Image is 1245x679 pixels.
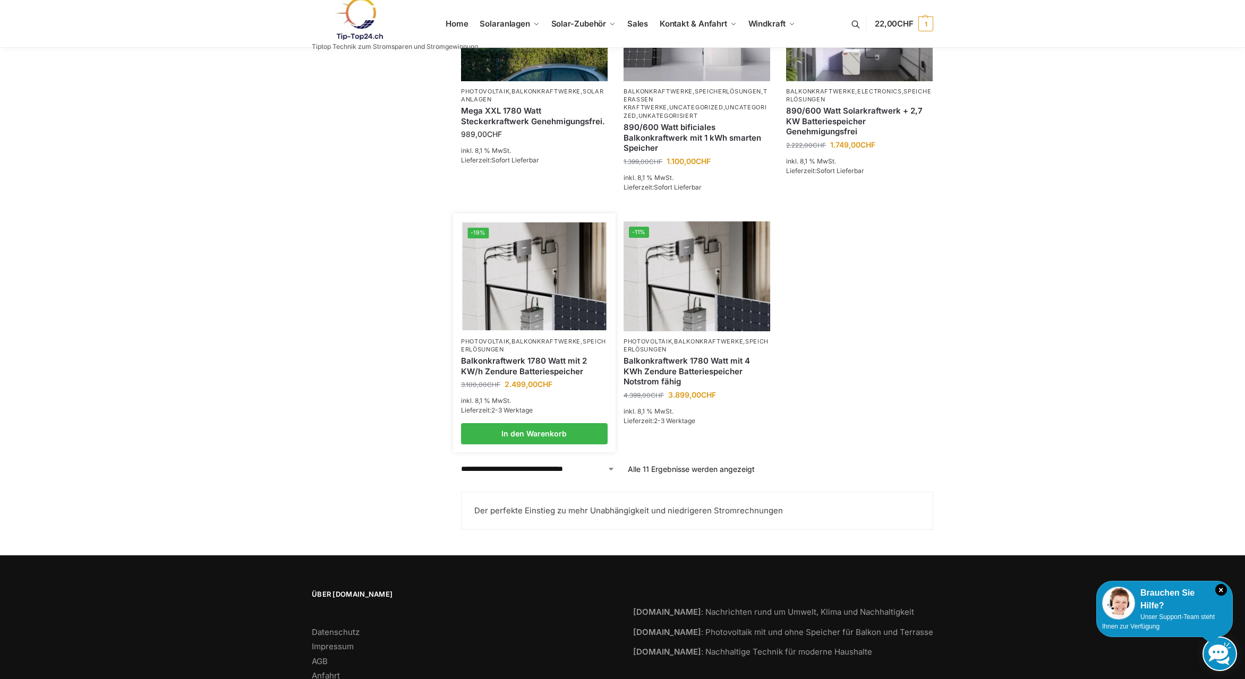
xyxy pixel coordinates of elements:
p: inkl. 8,1 % MwSt. [461,146,608,156]
bdi: 1.399,00 [624,158,662,166]
img: Customer service [1102,587,1135,620]
p: , , [461,338,608,354]
p: inkl. 8,1 % MwSt. [624,173,770,183]
span: Lieferzeit: [461,406,533,414]
a: [DOMAIN_NAME]: Photovoltaik mit und ohne Speicher für Balkon und Terrasse [633,627,933,637]
a: Unkategorisiert [638,112,698,119]
a: -19%Zendure-solar-flow-Batteriespeicher für Balkonkraftwerke [462,222,606,330]
a: Balkonkraftwerke [674,338,743,345]
span: Unser Support-Team steht Ihnen zur Verfügung [1102,613,1215,630]
strong: [DOMAIN_NAME] [633,607,701,617]
span: 2-3 Werktage [491,406,533,414]
span: CHF [487,130,502,139]
a: Photovoltaik [461,88,509,95]
bdi: 1.749,00 [830,140,875,149]
bdi: 1.100,00 [667,157,711,166]
bdi: 3.899,00 [668,390,716,399]
p: Der perfekte Einstieg zu mehr Unabhängigkeit und niedrigeren Stromrechnungen [474,505,920,517]
span: Über [DOMAIN_NAME] [312,589,612,600]
a: Speicherlösungen [461,338,606,353]
a: Mega XXL 1780 Watt Steckerkraftwerk Genehmigungsfrei. [461,106,608,126]
a: Impressum [312,641,354,651]
a: Electronics [857,88,902,95]
a: [DOMAIN_NAME]: Nachhaltige Technik für moderne Haushalte [633,647,872,657]
span: Sofort Lieferbar [654,183,702,191]
a: 890/600 Watt Solarkraftwerk + 2,7 KW Batteriespeicher Genehmigungsfrei [786,106,933,137]
bdi: 4.399,00 [624,391,664,399]
p: inkl. 8,1 % MwSt. [461,396,608,406]
span: CHF [649,158,662,166]
span: Lieferzeit: [786,167,864,175]
span: 2-3 Werktage [654,417,695,425]
img: Zendure-solar-flow-Batteriespeicher für Balkonkraftwerke [462,222,606,330]
bdi: 3.100,00 [461,381,500,389]
a: In den Warenkorb legen: „Balkonkraftwerk 1780 Watt mit 2 KW/h Zendure Batteriespeicher“ [461,423,608,444]
a: Balkonkraftwerke [624,88,693,95]
a: Balkonkraftwerke [511,338,581,345]
a: Photovoltaik [624,338,672,345]
span: Lieferzeit: [624,183,702,191]
bdi: 2.222,00 [786,141,826,149]
a: AGB [312,656,328,666]
p: , , [461,88,608,104]
a: -11%Zendure-solar-flow-Batteriespeicher für Balkonkraftwerke [624,221,770,331]
p: , , , , , [624,88,770,121]
a: 22,00CHF 1 [875,8,933,40]
a: Speicherlösungen [695,88,761,95]
p: Tiptop Technik zum Stromsparen und Stromgewinnung [312,44,478,50]
bdi: 2.499,00 [505,380,552,389]
p: , , [624,338,770,354]
span: Lieferzeit: [461,156,539,164]
i: Schließen [1215,584,1227,596]
a: Solaranlagen [461,88,604,103]
span: CHF [701,390,716,399]
p: Alle 11 Ergebnisse werden angezeigt [628,463,755,475]
a: Terassen Kraftwerke [624,88,768,111]
a: Uncategorized [624,104,767,119]
span: Windkraft [748,19,786,29]
span: CHF [538,380,552,389]
span: Solaranlagen [480,19,530,29]
span: Sales [627,19,649,29]
p: , , [786,88,933,104]
select: Shop-Reihenfolge [461,463,615,475]
span: CHF [860,140,875,149]
div: Brauchen Sie Hilfe? [1102,587,1227,612]
span: CHF [651,391,664,399]
a: Balkonkraftwerk 1780 Watt mit 4 KWh Zendure Batteriespeicher Notstrom fähig [624,356,770,387]
a: Uncategorized [669,104,723,111]
a: Datenschutz [312,627,360,637]
span: CHF [813,141,826,149]
bdi: 989,00 [461,130,502,139]
a: Speicherlösungen [624,338,769,353]
a: Photovoltaik [461,338,509,345]
span: Solar-Zubehör [551,19,607,29]
a: [DOMAIN_NAME]: Nachrichten rund um Umwelt, Klima und Nachhaltigkeit [633,607,914,617]
span: Lieferzeit: [624,417,695,425]
span: CHF [897,19,914,29]
span: Sofort Lieferbar [816,167,864,175]
span: 22,00 [875,19,914,29]
span: CHF [696,157,711,166]
a: Balkonkraftwerke [511,88,581,95]
span: Kontakt & Anfahrt [660,19,727,29]
a: Balkonkraftwerke [786,88,855,95]
a: Balkonkraftwerk 1780 Watt mit 2 KW/h Zendure Batteriespeicher [461,356,608,376]
strong: [DOMAIN_NAME] [633,627,701,637]
a: Speicherlösungen [786,88,931,103]
img: Zendure-solar-flow-Batteriespeicher für Balkonkraftwerke [624,221,770,331]
span: 1 [918,16,933,31]
span: Sofort Lieferbar [491,156,539,164]
span: CHF [487,381,500,389]
a: 890/600 Watt bificiales Balkonkraftwerk mit 1 kWh smarten Speicher [624,122,770,153]
p: inkl. 8,1 % MwSt. [786,157,933,166]
p: inkl. 8,1 % MwSt. [624,407,770,416]
strong: [DOMAIN_NAME] [633,647,701,657]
